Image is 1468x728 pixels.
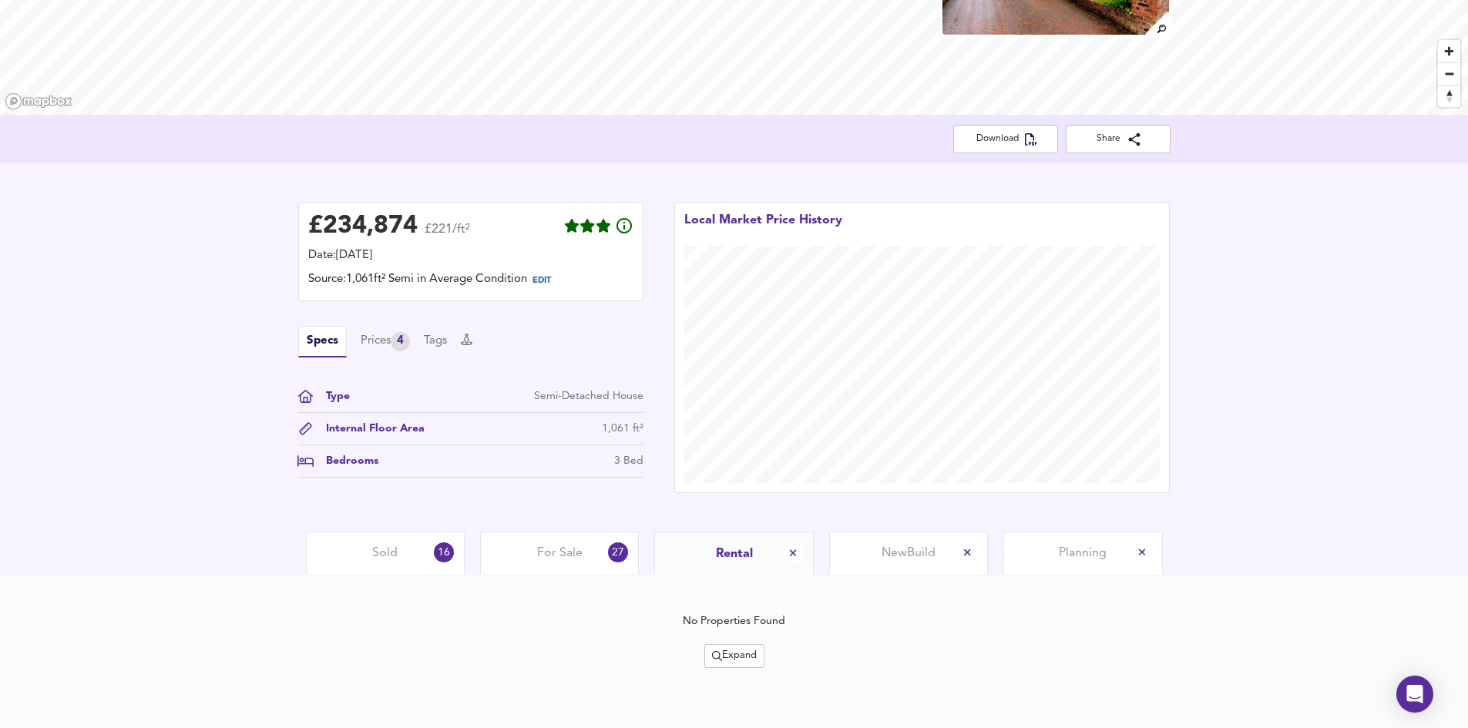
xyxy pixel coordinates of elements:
[704,644,764,668] div: split button
[1396,676,1433,713] div: Open Intercom Messenger
[1438,85,1460,107] button: Reset bearing to north
[1438,86,1460,107] span: Reset bearing to north
[361,332,410,351] div: Prices
[683,613,785,629] div: No Properties Found
[308,215,418,238] div: £ 234,874
[1059,545,1107,562] span: Planning
[372,545,398,562] span: Sold
[1078,131,1158,147] span: Share
[537,545,583,562] span: For Sale
[1438,40,1460,62] button: Zoom in
[1438,62,1460,85] button: Zoom out
[716,545,753,562] span: Rental
[1438,63,1460,85] span: Zoom out
[424,333,447,350] button: Tags
[712,647,757,665] span: Expand
[314,453,378,469] div: Bedrooms
[298,326,347,357] button: Specs
[953,125,1058,153] button: Download
[614,453,643,469] div: 3 Bed
[534,388,643,404] div: Semi-Detached House
[314,421,425,437] div: Internal Floor Area
[361,332,410,351] button: Prices4
[391,332,410,351] div: 4
[684,212,842,246] div: Local Market Price History
[5,92,72,110] a: Mapbox homepage
[532,277,551,285] span: EDIT
[966,131,1046,147] span: Download
[1066,125,1171,153] button: Share
[704,644,764,668] button: Expand
[608,542,628,562] div: 27
[602,421,643,437] div: 1,061 ft²
[434,542,454,562] div: 16
[308,247,633,264] div: Date: [DATE]
[314,388,350,404] div: Type
[308,271,633,291] div: Source: 1,061ft² Semi in Average Condition
[882,545,936,562] span: New Build
[1144,10,1171,37] img: search
[425,223,470,246] span: £221/ft²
